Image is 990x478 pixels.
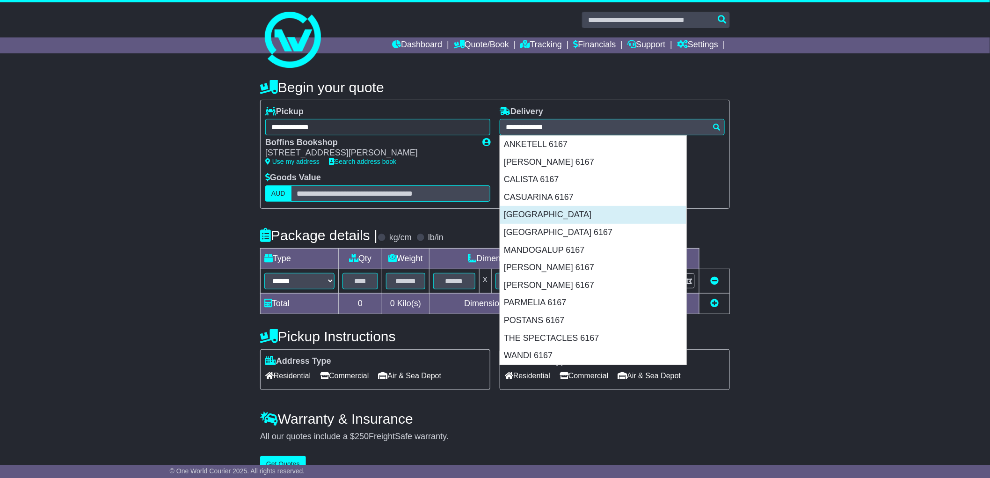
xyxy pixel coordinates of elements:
[710,276,719,286] a: Remove this item
[265,138,473,148] div: Boffins Bookshop
[382,248,429,269] td: Weight
[500,312,686,330] div: POSTANS 6167
[500,259,686,277] div: [PERSON_NAME] 6167
[170,467,305,475] span: © One World Courier 2025. All rights reserved.
[521,37,562,53] a: Tracking
[677,37,718,53] a: Settings
[260,411,730,427] h4: Warranty & Insurance
[500,242,686,259] div: MANDOGALUP 6167
[500,277,686,294] div: [PERSON_NAME] 6167
[320,368,369,383] span: Commercial
[500,189,686,206] div: CASUARINA 6167
[265,185,291,202] label: AUD
[500,347,686,365] div: WANDI 6167
[339,248,382,269] td: Qty
[265,356,331,367] label: Address Type
[500,206,686,224] div: [GEOGRAPHIC_DATA]
[500,330,686,347] div: THE SPECTACLES 6167
[261,248,339,269] td: Type
[265,368,311,383] span: Residential
[500,107,543,117] label: Delivery
[429,293,603,314] td: Dimensions in Centimetre(s)
[390,299,395,308] span: 0
[428,233,444,243] label: lb/in
[260,432,730,442] div: All our quotes include a $ FreightSafe warranty.
[260,456,306,472] button: Get Quotes
[500,294,686,312] div: PARMELIA 6167
[379,368,442,383] span: Air & Sea Depot
[500,119,725,135] typeahead: Please provide city
[500,154,686,171] div: [PERSON_NAME] 6167
[500,171,686,189] div: CALISTA 6167
[265,158,320,165] a: Use my address
[500,136,686,154] div: ANKETELL 6167
[339,293,382,314] td: 0
[329,158,396,165] a: Search address book
[500,224,686,242] div: [GEOGRAPHIC_DATA] 6167
[628,37,666,53] a: Support
[260,228,378,243] h4: Package details |
[454,37,509,53] a: Quote/Book
[429,248,603,269] td: Dimensions (L x W x H)
[710,299,719,308] a: Add new item
[574,37,616,53] a: Financials
[260,329,490,344] h4: Pickup Instructions
[382,293,429,314] td: Kilo(s)
[389,233,412,243] label: kg/cm
[505,368,550,383] span: Residential
[479,269,491,293] td: x
[260,80,730,95] h4: Begin your quote
[392,37,442,53] a: Dashboard
[261,293,339,314] td: Total
[265,107,304,117] label: Pickup
[265,148,473,158] div: [STREET_ADDRESS][PERSON_NAME]
[618,368,681,383] span: Air & Sea Depot
[265,173,321,183] label: Goods Value
[355,432,369,441] span: 250
[560,368,608,383] span: Commercial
